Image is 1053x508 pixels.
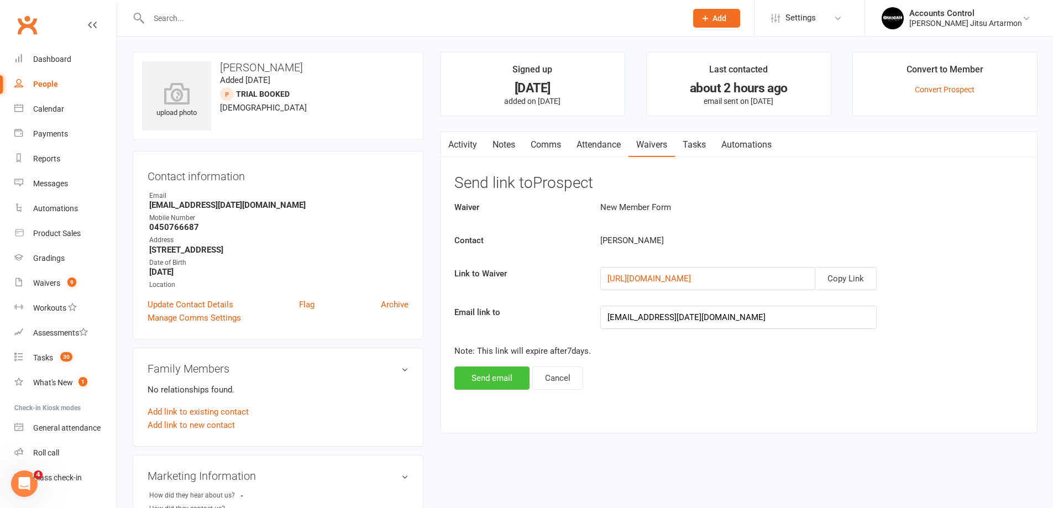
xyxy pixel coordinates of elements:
[592,234,934,247] div: [PERSON_NAME]
[14,296,117,321] a: Workouts
[33,204,78,213] div: Automations
[148,363,408,375] h3: Family Members
[34,470,43,479] span: 4
[149,222,408,232] strong: 0450766687
[532,366,583,390] button: Cancel
[148,383,408,396] p: No relationships found.
[915,85,975,94] a: Convert Prospect
[149,245,408,255] strong: [STREET_ADDRESS]
[149,191,408,201] div: Email
[149,280,408,290] div: Location
[148,470,408,482] h3: Marketing Information
[149,200,408,210] strong: [EMAIL_ADDRESS][DATE][DOMAIN_NAME]
[33,129,68,138] div: Payments
[657,97,821,106] p: email sent on [DATE]
[149,235,408,245] div: Address
[485,132,523,158] a: Notes
[523,132,569,158] a: Comms
[149,213,408,223] div: Mobile Number
[220,75,270,85] time: Added [DATE]
[512,62,552,82] div: Signed up
[14,246,117,271] a: Gradings
[78,377,87,386] span: 1
[14,122,117,146] a: Payments
[14,146,117,171] a: Reports
[14,416,117,441] a: General attendance kiosk mode
[454,344,1023,358] p: Note: This link will expire after 7 days.
[446,201,593,214] label: Waiver
[14,221,117,246] a: Product Sales
[33,303,66,312] div: Workouts
[592,201,934,214] div: New Member Form
[142,61,414,74] h3: [PERSON_NAME]
[882,7,904,29] img: thumb_image1701918351.png
[33,473,82,482] div: Class check-in
[33,80,58,88] div: People
[11,470,38,497] iframe: Intercom live chat
[236,90,290,98] span: Trial Booked
[145,11,679,26] input: Search...
[33,279,60,287] div: Waivers
[33,254,65,263] div: Gradings
[14,171,117,196] a: Messages
[33,154,60,163] div: Reports
[14,271,117,296] a: Waivers 9
[14,196,117,221] a: Automations
[657,82,821,94] div: about 2 hours ago
[33,423,101,432] div: General attendance
[446,267,593,280] label: Link to Waiver
[149,490,240,501] div: How did they hear about us?
[446,234,593,247] label: Contact
[450,82,615,94] div: [DATE]
[240,491,304,500] strong: -
[33,378,73,387] div: What's New
[14,47,117,72] a: Dashboard
[33,229,81,238] div: Product Sales
[14,441,117,465] a: Roll call
[693,9,740,28] button: Add
[299,298,315,311] a: Flag
[33,104,64,113] div: Calendar
[33,179,68,188] div: Messages
[628,132,675,158] a: Waivers
[454,366,530,390] button: Send email
[909,8,1022,18] div: Accounts Control
[441,132,485,158] a: Activity
[33,353,53,362] div: Tasks
[785,6,816,30] span: Settings
[33,448,59,457] div: Roll call
[148,311,241,324] a: Manage Comms Settings
[14,321,117,345] a: Assessments
[148,166,408,182] h3: Contact information
[907,62,983,82] div: Convert to Member
[815,267,877,290] button: Copy Link
[220,103,307,113] span: [DEMOGRAPHIC_DATA]
[149,267,408,277] strong: [DATE]
[67,277,76,287] span: 9
[909,18,1022,28] div: [PERSON_NAME] Jitsu Artarmon
[450,97,615,106] p: added on [DATE]
[714,132,779,158] a: Automations
[14,345,117,370] a: Tasks 30
[148,298,233,311] a: Update Contact Details
[454,175,1023,192] h3: Send link to Prospect
[60,352,72,362] span: 30
[713,14,726,23] span: Add
[14,72,117,97] a: People
[14,465,117,490] a: Class kiosk mode
[148,405,249,418] a: Add link to existing contact
[142,82,211,119] div: upload photo
[607,274,691,284] a: [URL][DOMAIN_NAME]
[569,132,628,158] a: Attendance
[14,97,117,122] a: Calendar
[13,11,41,39] a: Clubworx
[149,258,408,268] div: Date of Birth
[675,132,714,158] a: Tasks
[33,328,88,337] div: Assessments
[381,298,408,311] a: Archive
[33,55,71,64] div: Dashboard
[148,418,235,432] a: Add link to new contact
[14,370,117,395] a: What's New1
[709,62,768,82] div: Last contacted
[446,306,593,319] label: Email link to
